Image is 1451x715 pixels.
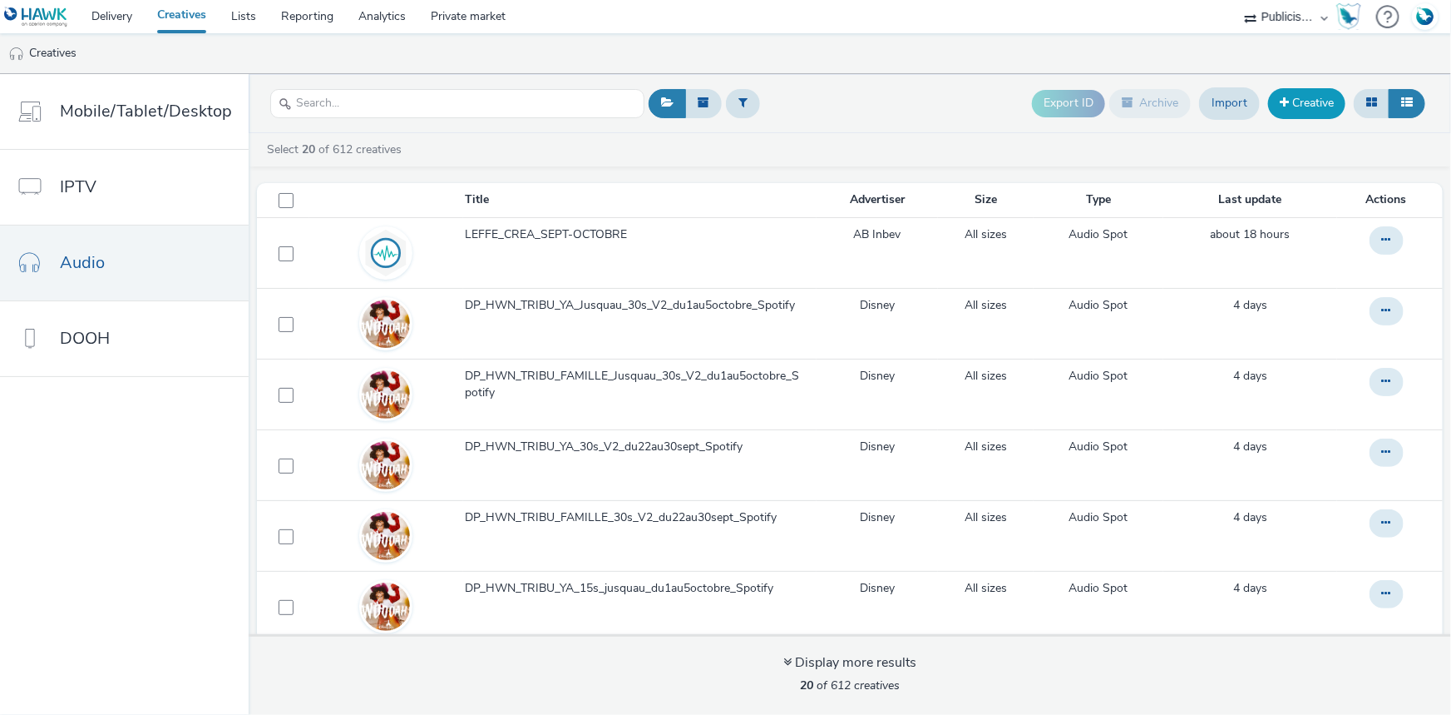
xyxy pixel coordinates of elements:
[860,439,895,455] a: Disney
[1233,439,1267,455] a: 19 September 2025, 17:12
[860,297,895,314] a: Disney
[1069,226,1128,243] a: Audio Spot
[800,678,900,693] span: of 612 creatives
[1069,439,1128,455] a: Audio Spot
[1233,439,1267,454] span: 4 days
[362,512,410,560] img: d0ea1943-6c3a-4761-8757-e820c249be6c.jpg
[1032,90,1105,117] button: Export ID
[1233,580,1267,597] a: 19 September 2025, 16:49
[60,175,96,199] span: IPTV
[965,509,1007,526] a: All sizes
[800,678,813,693] strong: 20
[465,226,634,243] span: LEFFE_CREA_SEPT-OCTOBRE
[854,226,901,243] a: AB Inbev
[8,46,25,62] img: audio
[1233,368,1267,384] span: 4 days
[60,251,105,275] span: Audio
[938,183,1034,217] th: Size
[1389,89,1425,117] button: Table
[965,439,1007,455] a: All sizes
[60,326,110,350] span: DOOH
[465,226,815,251] a: LEFFE_CREA_SEPT-OCTOBRE
[465,580,815,605] a: DP_HWN_TRIBU_YA_15s_jusquau_du1au5octobre_Spotify
[1069,509,1128,526] a: Audio Spot
[1233,368,1267,385] a: 19 September 2025, 17:12
[1268,88,1345,118] a: Creative
[362,583,410,631] img: d67a8f6a-0dff-4944-936e-50dc9416b884.jpg
[965,368,1007,385] a: All sizes
[1233,509,1267,525] span: 4 days
[465,509,783,526] span: DP_HWN_TRIBU_FAMILLE_30s_V2_du22au30sept_Spotify
[1211,226,1291,242] span: about 18 hours
[463,183,817,217] th: Title
[1034,183,1163,217] th: Type
[1413,4,1438,29] img: Account FR
[1336,3,1361,30] img: Hawk Academy
[465,580,780,597] span: DP_HWN_TRIBU_YA_15s_jusquau_du1au5octobre_Spotify
[1069,368,1128,385] a: Audio Spot
[302,142,315,157] strong: 20
[362,370,410,419] img: 57a7f9f9-4f00-4e5e-823c-682aceaaf7c5.jpg
[1069,580,1128,597] a: Audio Spot
[1233,297,1267,314] a: 19 September 2025, 17:12
[1336,3,1368,30] a: Hawk Academy
[465,439,749,455] span: DP_HWN_TRIBU_YA_30s_V2_du22au30sept_Spotify
[1354,89,1389,117] button: Grid
[860,580,895,597] a: Disney
[1233,509,1267,526] a: 19 September 2025, 17:12
[465,368,808,402] span: DP_HWN_TRIBU_FAMILLE_Jusquau_30s_V2_du1au5octobre_Spotify
[1337,183,1443,217] th: Actions
[265,142,408,157] a: Select of 612 creatives
[1233,297,1267,313] span: 4 days
[783,653,916,673] div: Display more results
[362,300,410,348] img: 0afa7554-4177-4704-ab1c-1d3b9067b484.jpg
[1163,183,1337,217] th: Last update
[60,99,232,123] span: Mobile/Tablet/Desktop
[465,297,802,314] span: DP_HWN_TRIBU_YA_Jusquau_30s_V2_du1au5octobre_Spotify
[860,368,895,385] a: Disney
[860,509,895,526] a: Disney
[1109,89,1191,117] button: Archive
[1211,226,1291,243] a: 22 September 2025, 18:31
[817,183,938,217] th: Advertiser
[1233,580,1267,596] span: 4 days
[965,226,1007,243] a: All sizes
[1199,87,1260,119] a: Import
[965,297,1007,314] a: All sizes
[465,439,815,464] a: DP_HWN_TRIBU_YA_30s_V2_du22au30sept_Spotify
[965,580,1007,597] a: All sizes
[362,441,410,489] img: e5b18be6-ae69-4d31-a24b-0d117287ca08.jpg
[465,509,815,534] a: DP_HWN_TRIBU_FAMILLE_30s_V2_du22au30sept_Spotify
[362,229,410,277] img: audio.svg
[4,7,68,27] img: undefined Logo
[1069,297,1128,314] a: Audio Spot
[270,89,644,118] input: Search...
[465,297,815,322] a: DP_HWN_TRIBU_YA_Jusquau_30s_V2_du1au5octobre_Spotify
[465,368,815,410] a: DP_HWN_TRIBU_FAMILLE_Jusquau_30s_V2_du1au5octobre_Spotify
